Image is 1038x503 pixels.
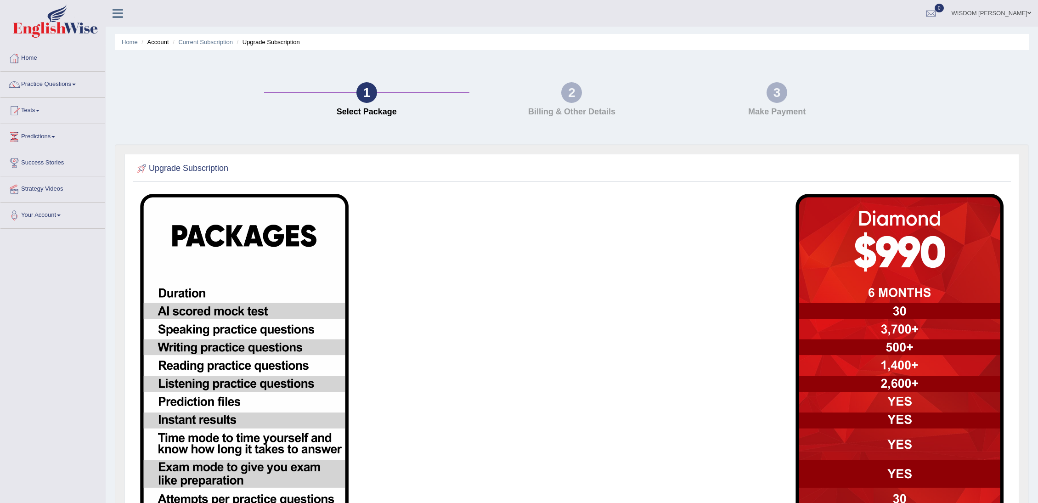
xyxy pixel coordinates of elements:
[0,203,105,226] a: Your Account
[178,39,233,45] a: Current Subscription
[0,124,105,147] a: Predictions
[0,98,105,121] a: Tests
[0,72,105,95] a: Practice Questions
[269,107,465,117] h4: Select Package
[235,38,300,46] li: Upgrade Subscription
[122,39,138,45] a: Home
[0,176,105,199] a: Strategy Videos
[135,162,228,175] h2: Upgrade Subscription
[561,82,582,103] div: 2
[0,150,105,173] a: Success Stories
[935,4,944,12] span: 0
[0,45,105,68] a: Home
[139,38,169,46] li: Account
[679,107,875,117] h4: Make Payment
[767,82,787,103] div: 3
[474,107,670,117] h4: Billing & Other Details
[356,82,377,103] div: 1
